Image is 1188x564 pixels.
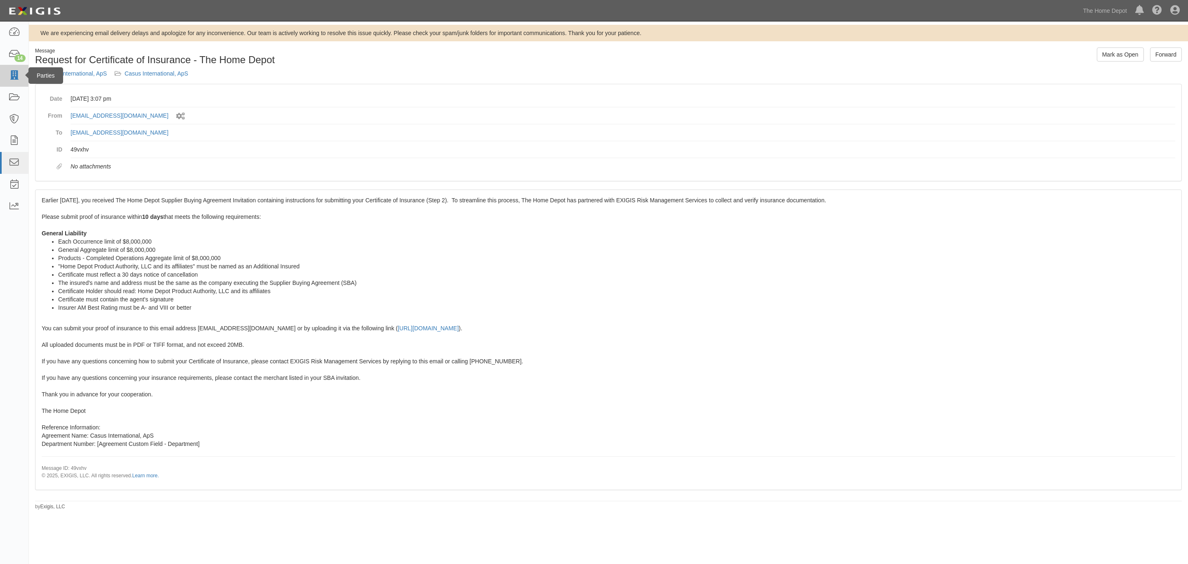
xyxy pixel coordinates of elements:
b: 10 days [142,213,163,220]
li: General Aggregate limit of $8,000,000 [58,246,1175,254]
li: Each Occurrence limit of $8,000,000 [58,237,1175,246]
div: Parties [28,67,63,84]
em: No attachments [71,163,111,170]
dt: ID [42,141,62,154]
a: Casus International, ApS [125,70,188,77]
li: Certificate must contain the agent's signature [58,295,1175,303]
span: Earlier [DATE], you received The Home Depot Supplier Buying Agreement Invitation containing instr... [42,197,1175,479]
dt: Date [42,90,62,103]
img: logo-5460c22ac91f19d4615b14bd174203de0afe785f0fc80cf4dbbc73dc1793850b.png [6,4,63,19]
li: Certificate Holder should read: Home Depot Product Authority, LLC and its affiliates [58,287,1175,295]
dd: 49vxhv [71,141,1175,158]
li: Products - Completed Operations Aggregate limit of $8,000,000 [58,254,1175,262]
a: [EMAIL_ADDRESS][DOMAIN_NAME] [71,129,168,136]
li: The insured's name and address must be the same as the company executing the Supplier Buying Agre... [58,279,1175,287]
li: "Home Depot Product Authority, LLC and its affiliates" must be named as an Additional Insured [58,262,1175,270]
dd: [DATE] 3:07 pm [71,90,1175,107]
div: Message [35,47,602,55]
div: 14 [14,55,26,62]
div: We are experiencing email delivery delays and apologize for any inconvenience. Our team is active... [29,29,1188,37]
a: Exigis, LLC [40,504,65,509]
i: Attachments [57,164,62,170]
h1: Request for Certificate of Insurance - The Home Depot [35,55,602,65]
strong: General Liability [42,230,87,237]
a: Learn more. [132,473,159,479]
a: [URL][DOMAIN_NAME] [398,325,459,332]
small: by [35,503,65,510]
dt: To [42,124,62,137]
li: Insurer AM Best Rating must be A- and VIII or better [58,303,1175,312]
a: [EMAIL_ADDRESS][DOMAIN_NAME] [71,112,168,119]
li: Certificate must reflect a 30 days notice of cancellation [58,270,1175,279]
a: Mark as Open [1097,47,1144,62]
p: Message ID: 49vxhv © 2025, EXIGIS, LLC. All rights reserved. [42,465,1175,479]
dt: From [42,107,62,120]
i: Sent by system workflow [176,113,185,120]
i: Help Center - Complianz [1152,6,1162,16]
a: Casus International, ApS [43,70,107,77]
a: The Home Depot [1079,2,1131,19]
a: Forward [1150,47,1182,62]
